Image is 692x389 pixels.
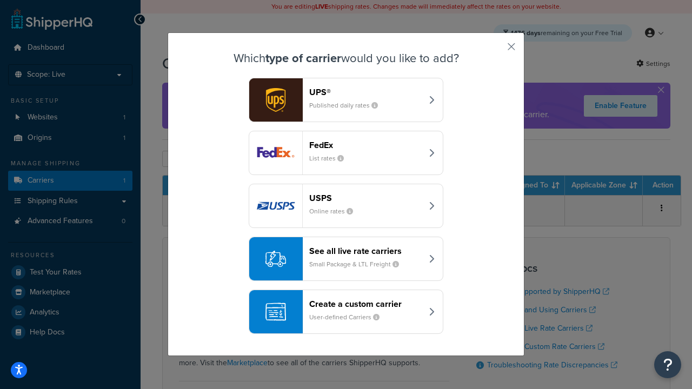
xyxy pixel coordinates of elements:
button: fedEx logoFedExList rates [249,131,443,175]
header: FedEx [309,140,422,150]
button: Open Resource Center [654,351,681,378]
small: User-defined Carriers [309,312,388,322]
button: See all live rate carriersSmall Package & LTL Freight [249,237,443,281]
button: Create a custom carrierUser-defined Carriers [249,290,443,334]
img: icon-carrier-liverate-becf4550.svg [265,249,286,269]
header: See all live rate carriers [309,246,422,256]
button: usps logoUSPSOnline rates [249,184,443,228]
img: fedEx logo [249,131,302,175]
img: ups logo [249,78,302,122]
header: USPS [309,193,422,203]
img: usps logo [249,184,302,227]
small: List rates [309,153,352,163]
button: ups logoUPS®Published daily rates [249,78,443,122]
h3: Which would you like to add? [195,52,497,65]
small: Small Package & LTL Freight [309,259,408,269]
header: Create a custom carrier [309,299,422,309]
img: icon-carrier-custom-c93b8a24.svg [265,301,286,322]
header: UPS® [309,87,422,97]
small: Online rates [309,206,362,216]
strong: type of carrier [265,49,341,67]
small: Published daily rates [309,100,387,110]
